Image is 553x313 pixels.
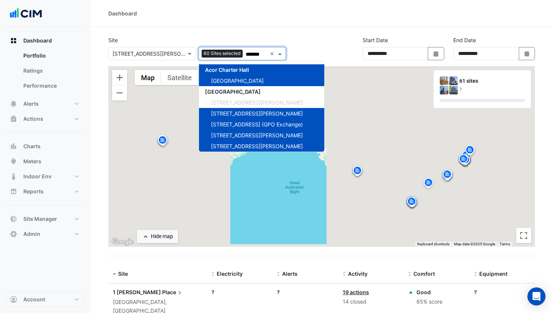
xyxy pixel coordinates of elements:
span: 60 Sites selected [202,50,243,57]
button: Show street map [135,70,161,85]
span: Site [118,270,128,277]
div: Dashboard [6,48,84,96]
a: Click to see this area on Google Maps [110,237,135,247]
img: site-pin.svg [406,196,418,209]
button: Zoom out [112,85,127,100]
span: Place [162,288,184,296]
button: Toggle fullscreen view [516,228,531,243]
app-icon: Dashboard [10,37,17,44]
img: site-pin.svg [441,170,453,184]
button: Keyboard shortcuts [417,242,450,247]
app-icon: Actions [10,115,17,123]
img: 10 Shelley Street [449,86,458,94]
div: ? [474,288,530,296]
a: Portfolio [17,48,84,63]
span: 1 [PERSON_NAME] [113,289,161,295]
img: site-pin.svg [422,177,434,190]
span: Admin [23,230,40,238]
span: Dashboard [23,37,52,44]
app-icon: Admin [10,230,17,238]
img: site-pin.svg [156,134,168,147]
span: [STREET_ADDRESS][PERSON_NAME] [211,110,303,117]
button: Account [6,292,84,307]
span: Alerts [23,100,39,108]
img: site-pin.svg [464,144,476,158]
span: Charts [23,143,41,150]
app-icon: Alerts [10,100,17,108]
span: [GEOGRAPHIC_DATA] [205,88,261,95]
button: Dashboard [6,33,84,48]
img: 10 Franklin Street (GPO Exchange) [440,86,448,94]
button: Show satellite imagery [161,70,198,85]
button: Hide map [137,230,178,243]
button: Actions [6,111,84,126]
div: Dashboard [108,9,137,17]
div: 85% score [416,298,442,306]
span: Activity [348,270,368,277]
div: Good [416,288,442,296]
img: site-pin.svg [457,153,469,167]
span: Electricity [217,270,243,277]
ng-dropdown-panel: Options list [199,61,325,152]
app-icon: Reports [10,188,17,195]
span: Clear [270,50,276,58]
span: Actions [23,115,43,123]
div: ? [459,86,525,94]
span: [STREET_ADDRESS][PERSON_NAME] [211,132,303,138]
label: Site [108,36,118,44]
img: 1 Martin Place [440,76,448,85]
label: End Date [453,36,476,44]
button: Charts [6,139,84,154]
a: Ratings [17,63,84,78]
a: Terms (opens in new tab) [500,242,510,246]
div: Hide map [151,232,173,240]
span: Reports [23,188,44,195]
span: Site Manager [23,215,57,223]
span: Meters [23,158,41,165]
app-icon: Charts [10,143,17,150]
span: [STREET_ADDRESS][PERSON_NAME] [211,99,303,106]
div: 61 sites [459,77,525,85]
img: Company Logo [9,6,43,21]
img: 1 Shelley Street [449,76,458,85]
img: site-pin.svg [156,135,169,148]
app-icon: Meters [10,158,17,165]
div: Open Intercom Messenger [527,287,545,305]
app-icon: Site Manager [10,215,17,223]
a: 19 actions [343,289,369,295]
img: site-pin.svg [460,150,472,163]
button: Site Manager [6,211,84,226]
div: ? [277,288,333,296]
span: Equipment [479,270,507,277]
fa-icon: Select Date [524,50,530,57]
button: Alerts [6,96,84,111]
img: site-pin.svg [441,169,453,182]
span: Map data ©2025 Google [454,242,495,246]
span: Account [23,296,45,303]
span: [GEOGRAPHIC_DATA] [211,77,264,84]
span: Indoor Env [23,173,52,180]
div: ? [211,288,268,296]
fa-icon: Select Date [433,50,439,57]
img: site-pin.svg [351,165,363,178]
div: 14 closed [343,298,399,306]
app-icon: Indoor Env [10,173,17,180]
span: [STREET_ADDRESS][PERSON_NAME] [211,143,303,149]
button: Meters [6,154,84,169]
button: Zoom in [112,70,127,85]
span: Acor Charter Hall [205,67,249,73]
a: Performance [17,78,84,93]
span: [STREET_ADDRESS] (GPO Exchange) [211,121,303,128]
span: Comfort [413,270,435,277]
span: Alerts [282,270,298,277]
button: Indoor Env [6,169,84,184]
button: Reports [6,184,84,199]
img: Google [110,237,135,247]
button: Admin [6,226,84,242]
label: Start Date [363,36,388,44]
